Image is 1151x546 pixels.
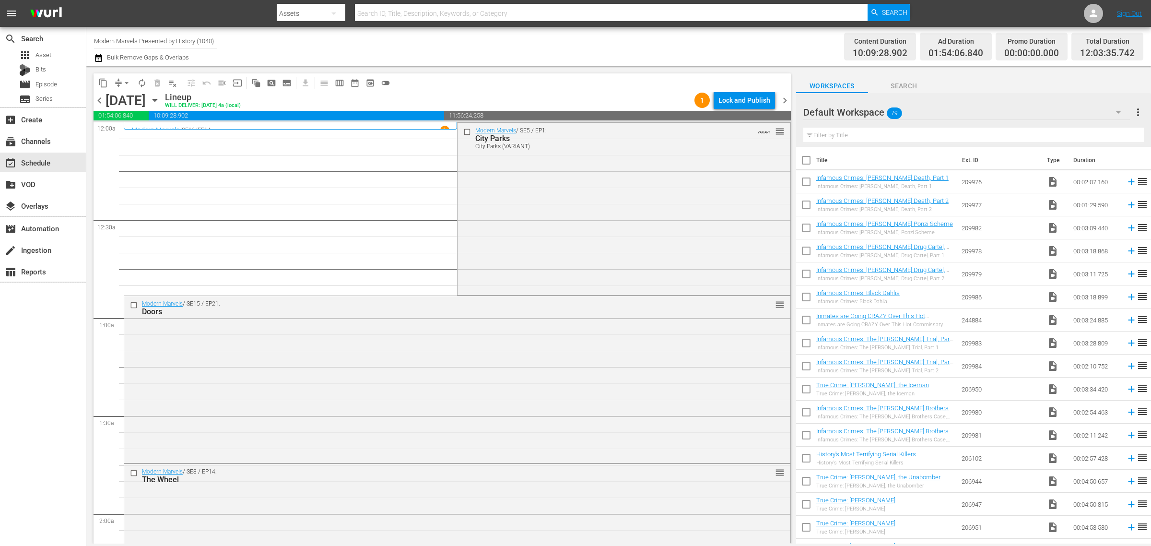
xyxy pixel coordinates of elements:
button: Search [868,4,910,21]
span: Video [1047,499,1058,510]
span: Video [1047,360,1058,372]
button: reorder [775,299,785,309]
td: 00:03:11.725 [1069,262,1122,285]
span: 10:09:28.902 [149,111,444,120]
a: Infamous Crimes: [PERSON_NAME] Death, Part 2 [816,197,949,204]
td: 206102 [958,447,1043,470]
button: Lock and Publish [714,92,775,109]
span: Video [1047,383,1058,395]
span: reorder [1137,176,1148,187]
span: Update Metadata from Key Asset [230,75,245,91]
span: Remove Gaps & Overlaps [111,75,134,91]
span: Select an event to delete [150,75,165,91]
svg: Add to Schedule [1126,269,1137,279]
span: 00:00:00.000 [1004,48,1059,59]
span: 79 [887,103,902,123]
span: 24 hours Lineup View is OFF [378,75,393,91]
th: Type [1041,147,1068,174]
p: / [179,127,182,133]
div: Bits [19,64,31,76]
span: reorder [1137,406,1148,417]
div: Infamous Crimes: [PERSON_NAME] Death, Part 1 [816,183,949,190]
td: 209984 [958,355,1043,378]
div: Lock and Publish [718,92,770,109]
a: Infamous Crimes: The [PERSON_NAME] Trial, Part 2 [816,358,953,373]
th: Title [816,147,957,174]
p: 1 [443,127,446,133]
a: Modern Marvels [475,127,516,134]
td: 206951 [958,516,1043,539]
div: Content Duration [853,35,907,48]
span: Copy Lineup [95,75,111,91]
span: Week Calendar View [332,75,347,91]
span: autorenew_outlined [137,78,147,88]
span: arrow_drop_down [122,78,131,88]
svg: Add to Schedule [1126,453,1137,463]
a: Infamous Crimes: Black Dahlia [816,289,900,297]
span: Customize Events [180,73,199,92]
span: Video [1047,522,1058,533]
span: Refresh All Search Blocks [245,73,264,92]
svg: Add to Schedule [1126,177,1137,187]
span: Workspaces [796,80,868,92]
svg: Add to Schedule [1126,476,1137,487]
th: Duration [1068,147,1125,174]
span: reorder [1137,314,1148,325]
td: 00:04:50.657 [1069,470,1122,493]
span: more_vert [1132,107,1144,118]
span: Video [1047,199,1058,211]
span: reorder [1137,521,1148,533]
td: 209977 [958,193,1043,216]
td: 209983 [958,332,1043,355]
div: True Crime: [PERSON_NAME] [816,506,895,512]
span: Channels [5,136,16,147]
span: reorder [1137,383,1148,394]
div: / SE5 / EP1: [475,127,739,150]
td: 00:02:54.463 [1069,401,1122,424]
td: 206947 [958,493,1043,516]
div: Infamous Crimes: The [PERSON_NAME] Trial, Part 1 [816,344,954,351]
td: 206950 [958,378,1043,401]
div: True Crime: [PERSON_NAME], the Iceman [816,391,929,397]
span: Video [1047,452,1058,464]
span: compress [114,78,123,88]
svg: Add to Schedule [1126,223,1137,233]
td: 209976 [958,170,1043,193]
svg: Add to Schedule [1126,384,1137,394]
p: SE16 / [182,127,198,133]
span: subtitles_outlined [282,78,292,88]
svg: Add to Schedule [1126,499,1137,510]
span: reorder [1137,360,1148,371]
svg: Add to Schedule [1126,522,1137,533]
span: Video [1047,475,1058,487]
span: Create Series Block [279,75,294,91]
td: 209978 [958,239,1043,262]
span: reorder [775,467,785,478]
span: menu_open [217,78,227,88]
div: City Parks (VARIANT) [475,143,739,150]
span: input [233,78,242,88]
div: Infamous Crimes: [PERSON_NAME] Ponzi Scheme [816,229,953,236]
span: Clear Lineup [165,75,180,91]
td: 00:02:10.752 [1069,355,1122,378]
span: 12:03:35.742 [1080,48,1135,59]
svg: Add to Schedule [1126,292,1137,302]
a: Infamous Crimes: [PERSON_NAME] Death, Part 1 [816,174,949,181]
td: 00:03:09.440 [1069,216,1122,239]
a: Infamous Crimes: The [PERSON_NAME] Trial, Part 1 [816,335,953,350]
a: Infamous Crimes: The [PERSON_NAME] Brothers Case, Part 1 [816,404,952,419]
div: Total Duration [1080,35,1135,48]
a: Infamous Crimes: [PERSON_NAME] Drug Cartel, Part 2 [816,266,949,281]
svg: Add to Schedule [1126,246,1137,256]
a: Infamous Crimes: The [PERSON_NAME] Brothers Case, Part 2 [816,427,952,442]
div: City Parks [475,134,739,143]
td: 209981 [958,424,1043,447]
span: Reports [5,266,16,278]
img: ans4CAIJ8jUAAAAAAAAAAAAAAAAAAAAAAAAgQb4GAAAAAAAAAAAAAAAAAAAAAAAAJMjXAAAAAAAAAAAAAAAAAAAAAAAAgAT5G... [23,2,69,25]
td: 00:02:11.242 [1069,424,1122,447]
div: / SE15 / EP21: [142,300,736,316]
div: [DATE] [106,93,146,108]
span: Loop Content [134,75,150,91]
div: Promo Duration [1004,35,1059,48]
a: History's Most Terrifying Serial Killers [816,451,916,458]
